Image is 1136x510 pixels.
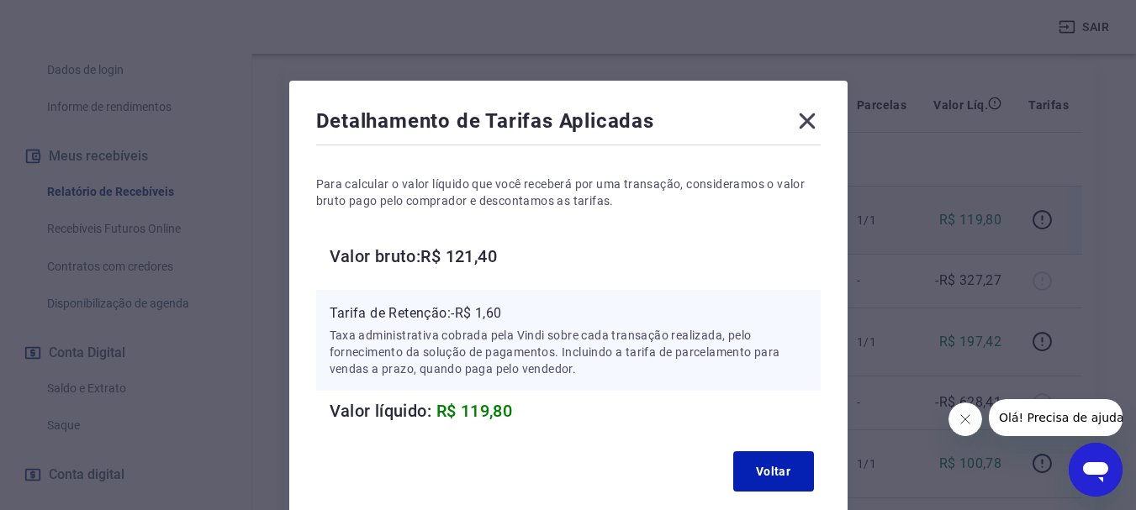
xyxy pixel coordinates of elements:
span: Olá! Precisa de ajuda? [10,12,141,25]
p: Para calcular o valor líquido que você receberá por uma transação, consideramos o valor bruto pag... [316,176,821,209]
h6: Valor bruto: R$ 121,40 [330,243,821,270]
iframe: Botão para abrir a janela de mensagens [1069,443,1123,497]
p: Tarifa de Retenção: -R$ 1,60 [330,303,807,323]
div: Detalhamento de Tarifas Aplicadas [316,108,821,141]
iframe: Fechar mensagem [948,402,982,436]
h6: Valor líquido: [330,397,821,424]
iframe: Mensagem da empresa [989,399,1123,436]
button: Voltar [733,451,814,492]
span: R$ 119,80 [436,401,513,421]
p: Taxa administrativa cobrada pela Vindi sobre cada transação realizada, pelo fornecimento da soluç... [330,327,807,377]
